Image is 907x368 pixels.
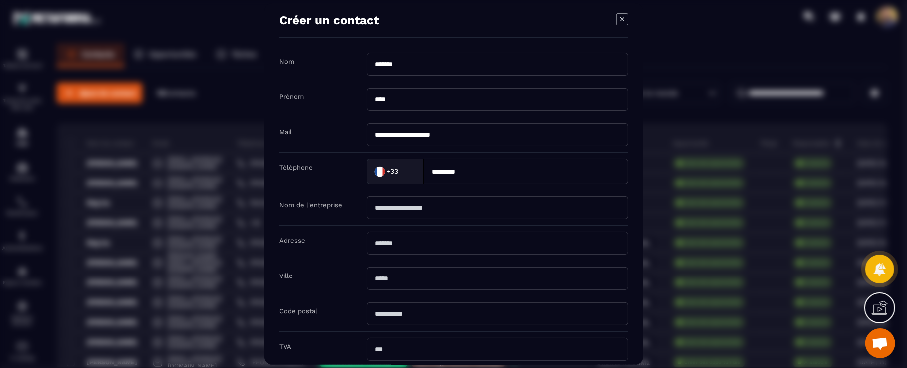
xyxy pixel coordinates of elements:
div: Ouvrir le chat [865,328,895,358]
label: Mail [279,128,292,136]
label: Ville [279,272,293,279]
label: Code postal [279,307,317,315]
img: Country Flag [369,162,389,182]
div: Search for option [367,159,424,184]
span: +33 [387,167,398,177]
label: Adresse [279,237,305,244]
label: Nom de l'entreprise [279,201,342,209]
input: Search for option [401,164,413,179]
label: Nom [279,58,294,65]
label: Prénom [279,93,304,100]
h4: Créer un contact [279,13,379,27]
label: Téléphone [279,164,313,171]
label: TVA [279,343,291,350]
